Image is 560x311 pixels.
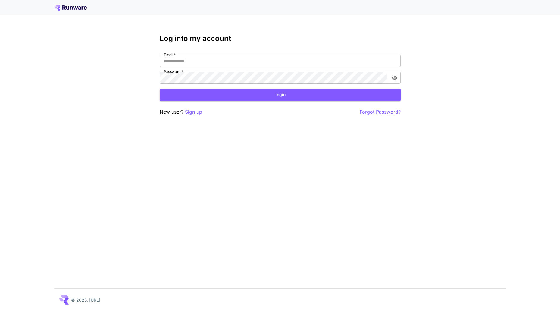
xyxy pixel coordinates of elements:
[164,69,183,74] label: Password
[160,108,202,116] p: New user?
[185,108,202,116] button: Sign up
[360,108,401,116] button: Forgot Password?
[160,34,401,43] h3: Log into my account
[160,89,401,101] button: Login
[71,297,100,303] p: © 2025, [URL]
[164,52,176,57] label: Email
[389,72,400,83] button: toggle password visibility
